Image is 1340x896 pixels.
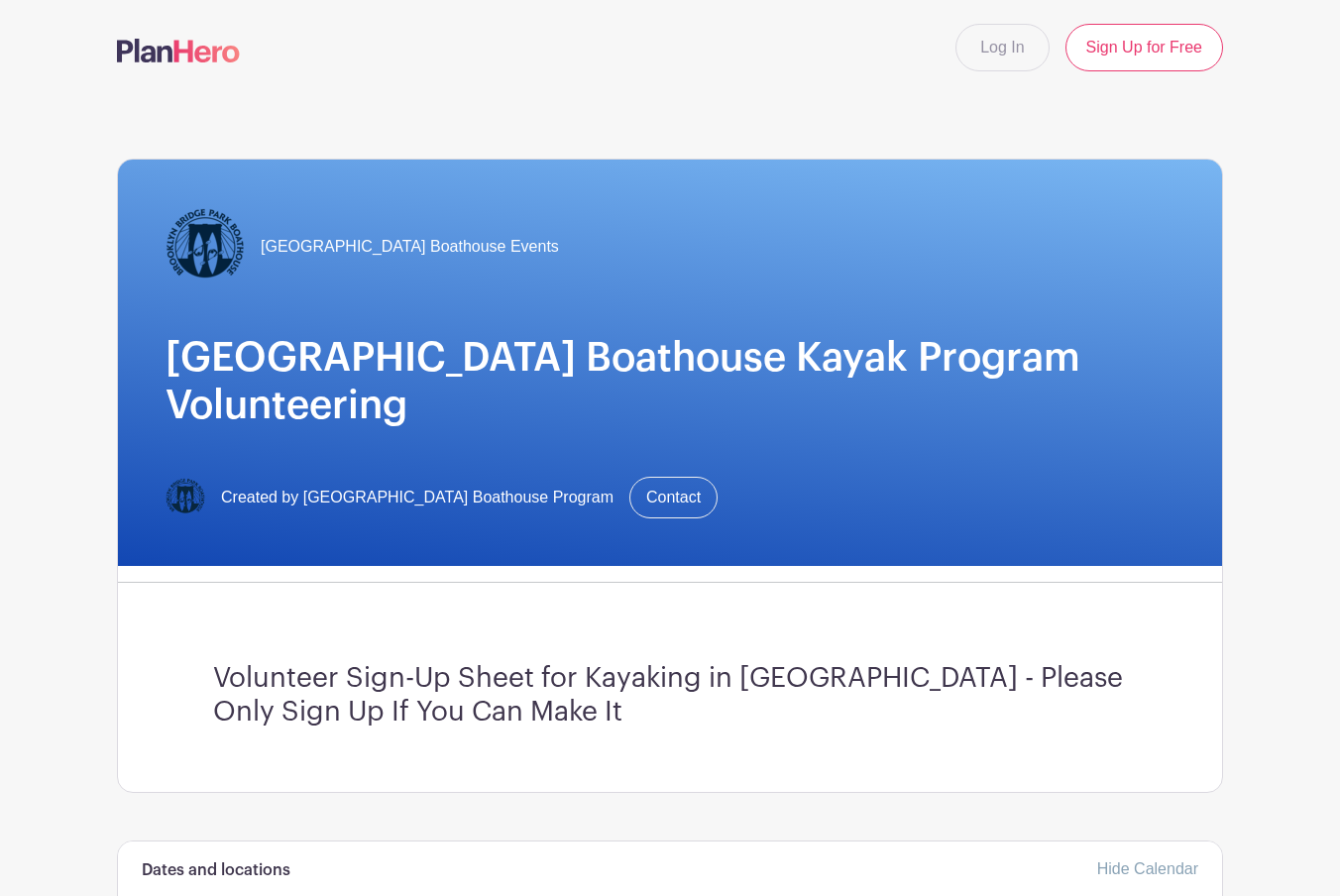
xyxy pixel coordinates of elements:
[261,235,559,259] span: [GEOGRAPHIC_DATA] Boathouse Events
[166,207,245,286] img: Logo-Title.png
[955,24,1049,71] a: Log In
[166,478,205,517] img: Logo-Title.png
[1065,24,1223,71] a: Sign Up for Free
[166,334,1174,429] h1: [GEOGRAPHIC_DATA] Boathouse Kayak Program Volunteering
[142,861,290,880] h6: Dates and locations
[117,39,240,62] img: logo-507f7623f17ff9eddc593b1ce0a138ce2505c220e1c5a4e2b4648c50719b7d32.svg
[213,662,1127,728] h3: Volunteer Sign-Up Sheet for Kayaking in [GEOGRAPHIC_DATA] - Please Only Sign Up If You Can Make It
[629,477,718,518] a: Contact
[221,486,614,509] span: Created by [GEOGRAPHIC_DATA] Boathouse Program
[1097,860,1198,877] a: Hide Calendar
